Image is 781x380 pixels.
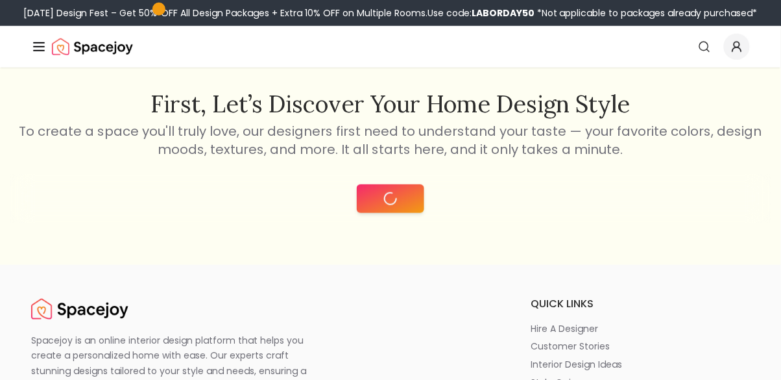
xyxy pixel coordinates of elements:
a: hire a designer [531,322,750,335]
p: customer stories [531,340,610,353]
b: LABORDAY50 [472,6,535,19]
span: Use code: [427,6,535,19]
img: Spacejoy Logo [52,34,133,60]
a: customer stories [531,340,750,353]
h2: First, let’s discover your home design style [17,91,764,117]
h6: quick links [531,296,750,312]
a: interior design ideas [531,359,750,372]
a: Spacejoy [31,296,128,322]
p: To create a space you'll truly love, our designers first need to understand your taste — your fav... [17,122,764,158]
img: Spacejoy Logo [31,296,128,322]
a: Spacejoy [52,34,133,60]
p: hire a designer [531,322,599,335]
span: *Not applicable to packages already purchased* [535,6,758,19]
nav: Global [31,26,750,68]
p: interior design ideas [531,359,623,372]
div: [DATE] Design Fest – Get 50% OFF All Design Packages + Extra 10% OFF on Multiple Rooms. [23,6,758,19]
